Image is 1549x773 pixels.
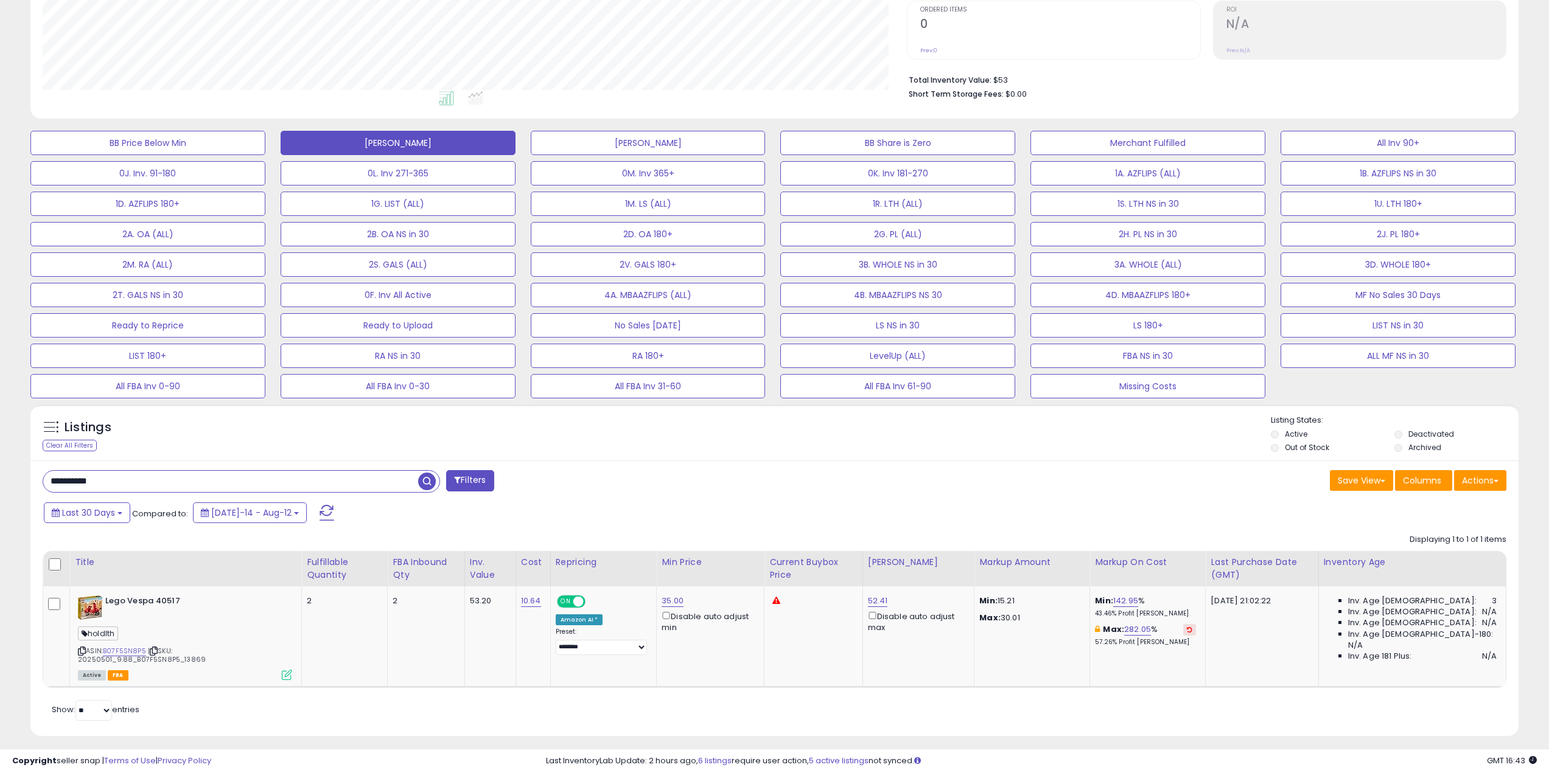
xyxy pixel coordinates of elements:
small: Prev: N/A [1226,47,1250,54]
button: 0L. Inv 271-365 [281,161,516,185]
p: Listing States: [1271,415,1519,426]
span: Last 30 Days [62,507,115,519]
button: [DATE]-14 - Aug-12 [193,502,307,523]
div: Fulfillable Quantity [307,556,382,581]
div: FBA inbound Qty [393,556,459,581]
button: No Sales [DATE] [531,313,766,338]
div: Current Buybox Price [769,556,858,581]
a: Terms of Use [104,755,156,766]
button: 1A. AZFLIPS (ALL) [1030,161,1265,185]
span: [DATE]-14 - Aug-12 [211,507,292,519]
button: 2G. PL (ALL) [780,222,1015,246]
button: Actions [1454,470,1506,491]
a: Privacy Policy [158,755,211,766]
a: 142.95 [1113,595,1138,607]
span: All listings currently available for purchase on Amazon [78,670,106,681]
div: Cost [521,556,545,569]
button: MF No Sales 30 Days [1281,283,1516,307]
span: ON [558,597,573,607]
b: Lego Vespa 40517 [105,595,253,610]
span: 2025-09-12 16:43 GMT [1487,755,1537,766]
div: Clear All Filters [43,440,97,451]
li: $53 [909,72,1497,86]
button: 1G. LIST (ALL) [281,192,516,216]
div: Inventory Age [1324,556,1501,569]
a: 5 active listings [809,755,869,766]
span: OFF [583,597,603,607]
button: 2A. OA (ALL) [30,222,265,246]
button: All FBA Inv 0-90 [30,374,265,398]
div: Markup on Cost [1095,556,1200,569]
b: Min: [1095,595,1113,606]
button: RA NS in 30 [281,344,516,368]
a: 282.05 [1124,623,1151,636]
a: 52.41 [868,595,888,607]
div: Repricing [556,556,652,569]
button: 2H. PL NS in 30 [1030,222,1265,246]
a: 35.00 [662,595,684,607]
div: ASIN: [78,595,292,679]
strong: Min: [979,595,998,606]
div: Amazon AI * [556,614,603,625]
button: FBA NS in 30 [1030,344,1265,368]
button: LevelUp (ALL) [780,344,1015,368]
button: Ready to Upload [281,313,516,338]
button: 0M. Inv 365+ [531,161,766,185]
button: LS 180+ [1030,313,1265,338]
strong: Max: [979,612,1001,623]
h2: 0 [920,17,1200,33]
span: N/A [1482,617,1497,628]
p: 15.21 [979,595,1080,606]
span: Show: entries [52,704,139,715]
button: 2B. OA NS in 30 [281,222,516,246]
h2: N/A [1226,17,1506,33]
div: Displaying 1 to 1 of 1 items [1410,534,1506,546]
button: Ready to Reprice [30,313,265,338]
button: BB Share is Zero [780,131,1015,155]
button: Columns [1395,470,1452,491]
button: 4D. MBAAZFLIPS 180+ [1030,283,1265,307]
h5: Listings [65,419,111,436]
b: Total Inventory Value: [909,75,991,85]
button: 0F. Inv All Active [281,283,516,307]
span: Inv. Age [DEMOGRAPHIC_DATA]: [1348,595,1477,606]
span: Ordered Items [920,7,1200,13]
button: 4B. MBAAZFLIPS NS 30 [780,283,1015,307]
button: All FBA Inv 61-90 [780,374,1015,398]
span: FBA [108,670,128,681]
button: Missing Costs [1030,374,1265,398]
button: RA 180+ [531,344,766,368]
span: $0.00 [1005,88,1027,100]
button: [PERSON_NAME] [281,131,516,155]
label: Out of Stock [1285,442,1329,452]
p: 43.46% Profit [PERSON_NAME] [1095,609,1196,618]
b: Max: [1103,623,1124,635]
b: Short Term Storage Fees: [909,89,1004,99]
button: 2D. OA 180+ [531,222,766,246]
button: Last 30 Days [44,502,130,523]
div: 2 [393,595,455,606]
div: Last InventoryLab Update: 2 hours ago, require user action, not synced. [546,755,1537,767]
span: N/A [1482,606,1497,617]
label: Deactivated [1408,429,1454,439]
div: Markup Amount [979,556,1085,569]
button: All Inv 90+ [1281,131,1516,155]
p: 57.26% Profit [PERSON_NAME] [1095,638,1196,646]
button: 1B. AZFLIPS NS in 30 [1281,161,1516,185]
div: [DATE] 21:02:22 [1211,595,1309,606]
span: Inv. Age [DEMOGRAPHIC_DATA]-180: [1348,629,1494,640]
button: ALL MF NS in 30 [1281,344,1516,368]
button: 2J. PL 180+ [1281,222,1516,246]
label: Archived [1408,442,1441,452]
th: The percentage added to the cost of goods (COGS) that forms the calculator for Min & Max prices. [1090,551,1206,586]
span: N/A [1348,640,1363,651]
span: holdlth [78,626,118,640]
div: Min Price [662,556,759,569]
button: 3B. WHOLE NS in 30 [780,252,1015,277]
div: Disable auto adjust max [868,609,965,633]
button: LS NS in 30 [780,313,1015,338]
button: [PERSON_NAME] [531,131,766,155]
span: Columns [1403,474,1441,487]
div: Preset: [556,628,648,655]
div: % [1095,624,1196,646]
